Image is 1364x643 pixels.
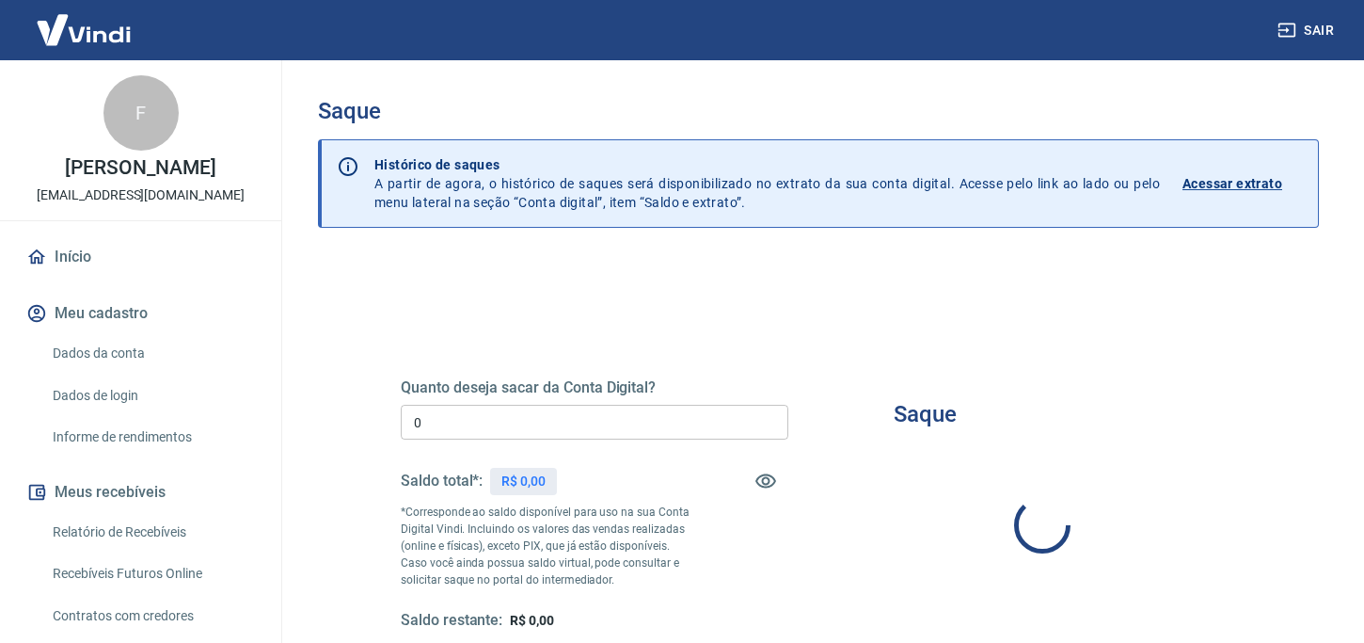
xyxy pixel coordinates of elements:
h5: Quanto deseja sacar da Conta Digital? [401,378,788,397]
span: R$ 0,00 [510,613,554,628]
button: Meus recebíveis [23,472,259,513]
h5: Saldo total*: [401,472,483,490]
h3: Saque [894,401,957,427]
a: Contratos com credores [45,597,259,635]
a: Recebíveis Futuros Online [45,555,259,593]
p: R$ 0,00 [501,472,546,491]
p: Acessar extrato [1182,174,1282,193]
button: Meu cadastro [23,293,259,334]
button: Sair [1274,13,1341,48]
h5: Saldo restante: [401,611,502,631]
p: A partir de agora, o histórico de saques será disponibilizado no extrato da sua conta digital. Ac... [374,155,1160,212]
p: *Corresponde ao saldo disponível para uso na sua Conta Digital Vindi. Incluindo os valores das ve... [401,504,691,588]
div: F [103,75,179,151]
p: [EMAIL_ADDRESS][DOMAIN_NAME] [37,185,245,205]
a: Dados da conta [45,334,259,373]
h3: Saque [318,98,1319,124]
p: Histórico de saques [374,155,1160,174]
a: Dados de login [45,377,259,415]
a: Acessar extrato [1182,155,1303,212]
a: Informe de rendimentos [45,418,259,457]
img: Vindi [23,1,145,58]
a: Relatório de Recebíveis [45,513,259,552]
p: [PERSON_NAME] [65,158,215,178]
a: Início [23,236,259,278]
